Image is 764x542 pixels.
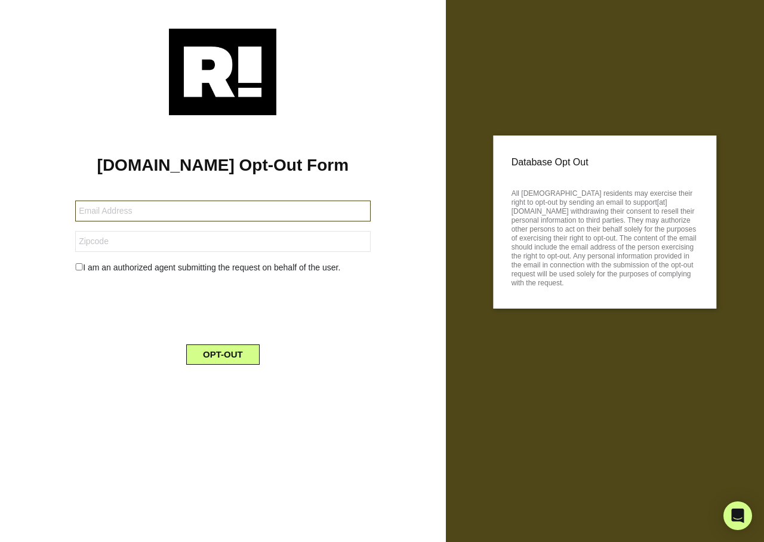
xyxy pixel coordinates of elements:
div: Open Intercom Messenger [723,501,752,530]
button: OPT-OUT [186,344,260,365]
p: All [DEMOGRAPHIC_DATA] residents may exercise their right to opt-out by sending an email to suppo... [512,186,698,288]
div: I am an authorized agent submitting the request on behalf of the user. [66,261,379,274]
img: Retention.com [169,29,276,115]
iframe: reCAPTCHA [132,284,313,330]
p: Database Opt Out [512,153,698,171]
h1: [DOMAIN_NAME] Opt-Out Form [18,155,428,175]
input: Zipcode [75,231,370,252]
input: Email Address [75,201,370,221]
